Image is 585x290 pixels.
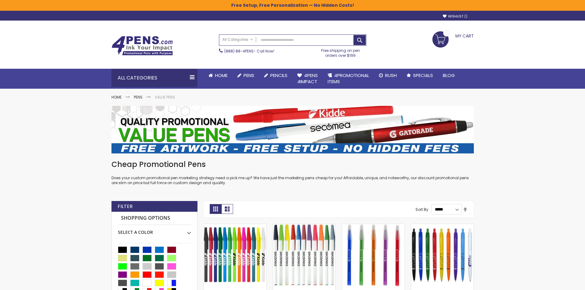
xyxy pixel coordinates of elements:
[328,72,369,85] span: 4PROMOTIONAL ITEMS
[244,72,254,79] span: Pens
[411,224,474,229] a: Custom Cambria Plastic Retractable Ballpoint Pen - Monochromatic Body Color
[443,14,467,19] a: Wishlist
[222,37,253,42] span: All Categories
[411,224,474,286] img: Custom Cambria Plastic Retractable Ballpoint Pen - Monochromatic Body Color
[219,35,256,45] a: All Categories
[315,46,366,58] div: Free shipping on pen orders over $199
[415,207,428,212] label: Sort By
[134,95,142,100] a: Pens
[438,69,460,82] a: Blog
[224,48,274,54] span: - Call Now!
[210,204,221,214] strong: Grid
[259,69,292,82] a: Pencils
[374,69,402,82] a: Rush
[342,224,404,286] img: Belfast Translucent Value Stick Pen
[385,72,397,79] span: Rush
[402,69,438,82] a: Specials
[118,225,191,235] div: Select A Color
[342,224,404,229] a: Belfast Translucent Value Stick Pen
[111,160,474,186] div: Does your custom promotional pen marketing strategy need a pick me up? We have just the marketing...
[292,69,323,89] a: 4Pens4impact
[118,203,133,210] strong: Filter
[273,224,335,229] a: Belfast Value Stick Pen
[215,72,228,79] span: Home
[111,160,474,169] h1: Cheap Promotional Pens
[232,69,259,82] a: Pens
[204,224,266,229] a: Belfast B Value Stick Pen
[111,106,474,153] img: Value Pens
[111,69,197,87] div: All Categories
[155,95,175,100] strong: Value Pens
[204,224,266,286] img: Belfast B Value Stick Pen
[443,72,455,79] span: Blog
[204,69,232,82] a: Home
[270,72,287,79] span: Pencils
[111,36,173,56] img: 4Pens Custom Pens and Promotional Products
[413,72,433,79] span: Specials
[224,48,254,54] a: (888) 88-4PENS
[297,72,318,85] span: 4Pens 4impact
[111,95,122,100] a: Home
[273,224,335,286] img: Belfast Value Stick Pen
[118,212,191,225] strong: Shopping Options
[323,69,374,89] a: 4PROMOTIONALITEMS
